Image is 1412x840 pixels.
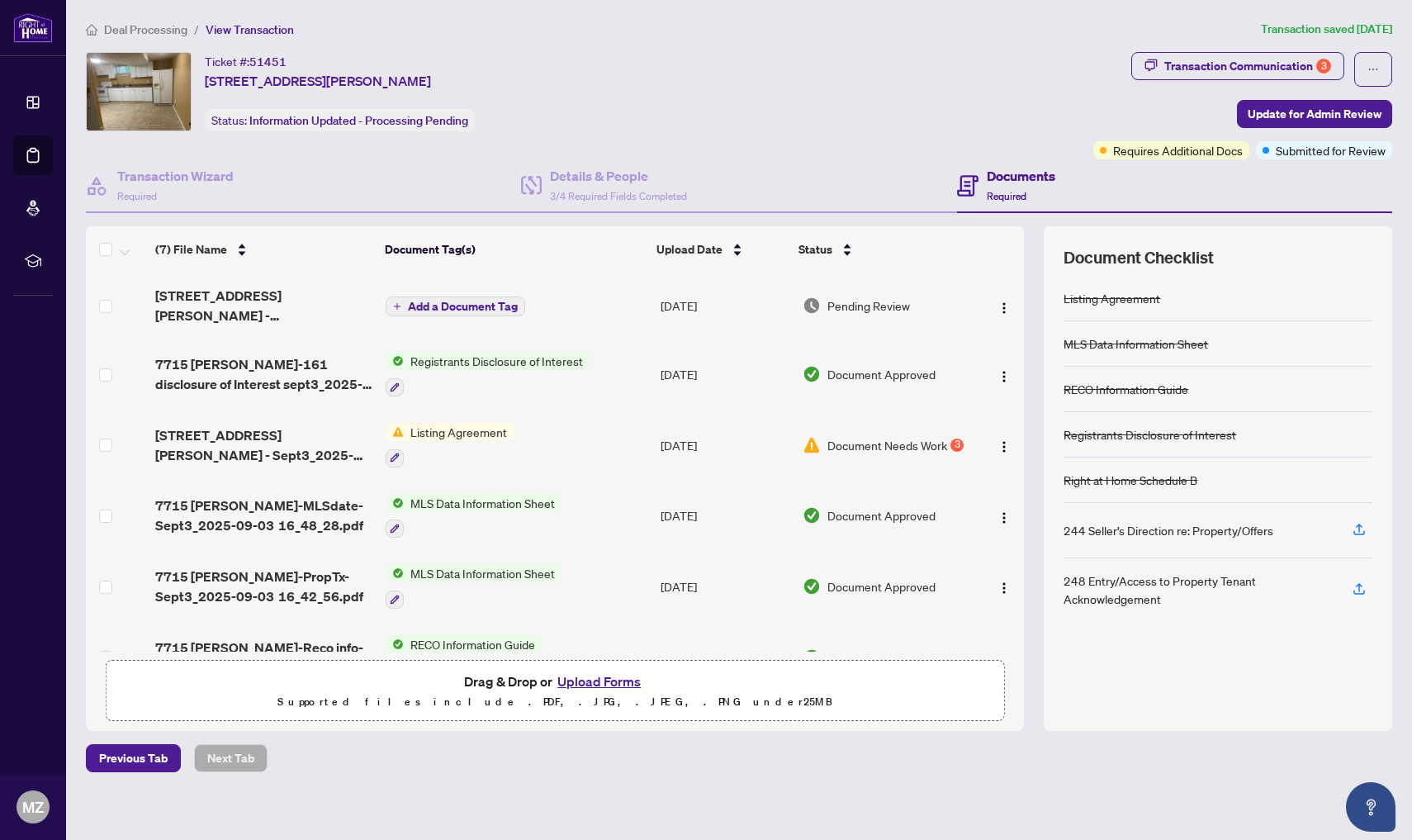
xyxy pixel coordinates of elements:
[827,577,936,596] span: Document Approved
[386,352,590,396] button: Status IconRegistrants Disclosure of Interest
[87,53,191,131] img: IMG-W12378645_1.jpg
[550,190,687,202] span: 3/4 Required Fields Completed
[393,302,401,311] span: plus
[1131,52,1344,80] button: Transaction Communication3
[205,52,287,71] div: Ticket #:
[803,577,821,596] img: Document Status
[1164,53,1331,79] div: Transaction Communication
[386,564,404,582] img: Status Icon
[827,297,910,315] span: Pending Review
[1346,782,1395,832] button: Open asap
[378,226,650,273] th: Document Tag(s)
[1113,141,1243,159] span: Requires Additional Docs
[803,365,821,383] img: Document Status
[654,622,796,693] td: [DATE]
[1367,64,1379,75] span: ellipsis
[1064,335,1208,353] div: MLS Data Information Sheet
[997,511,1011,524] img: Logo
[803,297,821,315] img: Document Status
[1248,101,1381,127] span: Update for Admin Review
[1316,59,1331,74] div: 3
[22,795,44,819] span: MZ
[803,436,821,454] img: Document Status
[404,494,561,512] span: MLS Data Information Sheet
[991,292,1017,319] button: Logo
[997,581,1011,595] img: Logo
[991,644,1017,671] button: Logo
[827,365,936,383] span: Document Approved
[404,423,514,441] span: Listing Agreement
[991,361,1017,387] button: Logo
[1064,425,1236,444] div: Registrants Disclosure of Interest
[155,638,372,677] span: 7715 [PERSON_NAME]-Reco info-Sept3_2025-09-03 16_43_05.pdf
[654,551,796,622] td: [DATE]
[249,113,468,128] span: Information Updated - Processing Pending
[654,410,796,481] td: [DATE]
[155,425,372,465] span: [STREET_ADDRESS][PERSON_NAME] - Sept3_2025-09-03 16_07_26.pdf
[1237,100,1392,128] button: Update for Admin Review
[827,648,936,667] span: Document Approved
[827,436,947,454] span: Document Needs Work
[1064,471,1197,489] div: Right at Home Schedule B
[404,564,561,582] span: MLS Data Information Sheet
[117,166,234,186] h4: Transaction Wizard
[386,423,514,467] button: Status IconListing Agreement
[386,494,561,539] button: Status IconMLS Data Information Sheet
[650,226,792,273] th: Upload Date
[987,166,1055,186] h4: Documents
[464,671,646,692] span: Drag & Drop or
[194,20,199,39] li: /
[950,439,964,452] div: 3
[1064,380,1188,398] div: RECO Information Guide
[386,297,525,316] button: Add a Document Tag
[205,109,475,131] div: Status:
[149,226,378,273] th: (7) File Name
[827,506,936,524] span: Document Approved
[116,692,993,712] p: Supported files include .PDF, .JPG, .JPEG, .PNG under 25 MB
[386,423,404,441] img: Status Icon
[206,22,294,37] span: View Transaction
[552,671,646,692] button: Upload Forms
[1064,521,1273,539] div: 244 Seller’s Direction re: Property/Offers
[991,432,1017,458] button: Logo
[997,440,1011,453] img: Logo
[803,506,821,524] img: Document Status
[386,564,561,609] button: Status IconMLS Data Information Sheet
[550,166,687,186] h4: Details & People
[104,22,187,37] span: Deal Processing
[386,296,525,317] button: Add a Document Tag
[205,71,431,91] span: [STREET_ADDRESS][PERSON_NAME]
[404,352,590,370] span: Registrants Disclosure of Interest
[1064,246,1214,269] span: Document Checklist
[386,635,404,653] img: Status Icon
[194,744,268,772] button: Next Tab
[654,273,796,339] td: [DATE]
[1276,141,1386,159] span: Submitted for Review
[386,494,404,512] img: Status Icon
[155,354,372,394] span: 7715 [PERSON_NAME]-161 disclosure of Interest sept3_2025-09-03 16_43_20 EXECUTED.pdf
[991,573,1017,600] button: Logo
[987,190,1026,202] span: Required
[117,190,157,202] span: Required
[803,648,821,667] img: Document Status
[997,301,1011,315] img: Logo
[1064,572,1333,608] div: 248 Entry/Access to Property Tenant Acknowledgement
[386,635,542,680] button: Status IconRECO Information Guide
[86,744,181,772] button: Previous Tab
[155,567,372,606] span: 7715 [PERSON_NAME]-PropTx-Sept3_2025-09-03 16_42_56.pdf
[155,240,227,259] span: (7) File Name
[408,301,518,312] span: Add a Document Tag
[798,240,832,259] span: Status
[997,370,1011,383] img: Logo
[13,12,53,43] img: logo
[249,55,287,69] span: 51451
[155,496,372,535] span: 7715 [PERSON_NAME]-MLSdate-Sept3_2025-09-03 16_48_28.pdf
[99,745,168,771] span: Previous Tab
[86,24,97,36] span: home
[792,226,969,273] th: Status
[656,240,723,259] span: Upload Date
[404,635,542,653] span: RECO Information Guide
[991,502,1017,529] button: Logo
[654,339,796,410] td: [DATE]
[1064,289,1160,307] div: Listing Agreement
